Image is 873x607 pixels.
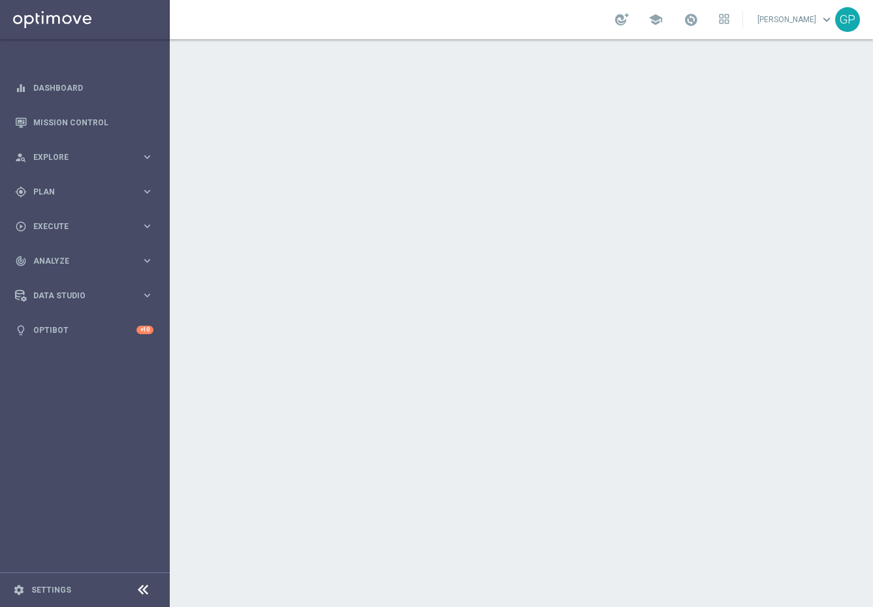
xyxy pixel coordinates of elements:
button: person_search Explore keyboard_arrow_right [14,152,154,163]
i: settings [13,584,25,596]
a: Dashboard [33,70,153,105]
div: +10 [136,326,153,334]
i: keyboard_arrow_right [141,151,153,163]
span: school [648,12,663,27]
i: play_circle_outline [15,221,27,232]
i: equalizer [15,82,27,94]
span: Plan [33,188,141,196]
div: Data Studio [15,290,141,302]
div: Explore [15,151,141,163]
button: lightbulb Optibot +10 [14,325,154,335]
i: keyboard_arrow_right [141,220,153,232]
div: GP [835,7,860,32]
i: keyboard_arrow_right [141,255,153,267]
div: Analyze [15,255,141,267]
button: equalizer Dashboard [14,83,154,93]
i: keyboard_arrow_right [141,185,153,198]
a: [PERSON_NAME]keyboard_arrow_down [756,10,835,29]
a: Settings [31,586,71,594]
i: lightbulb [15,324,27,336]
i: gps_fixed [15,186,27,198]
button: Mission Control [14,117,154,128]
button: Data Studio keyboard_arrow_right [14,290,154,301]
div: Dashboard [15,70,153,105]
span: Analyze [33,257,141,265]
i: keyboard_arrow_right [141,289,153,302]
i: person_search [15,151,27,163]
button: gps_fixed Plan keyboard_arrow_right [14,187,154,197]
div: Plan [15,186,141,198]
div: Optibot [15,313,153,347]
span: Data Studio [33,292,141,300]
a: Optibot [33,313,136,347]
a: Mission Control [33,105,153,140]
div: Execute [15,221,141,232]
button: play_circle_outline Execute keyboard_arrow_right [14,221,154,232]
div: Mission Control [15,105,153,140]
span: keyboard_arrow_down [819,12,834,27]
span: Explore [33,153,141,161]
span: Execute [33,223,141,230]
i: track_changes [15,255,27,267]
button: track_changes Analyze keyboard_arrow_right [14,256,154,266]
